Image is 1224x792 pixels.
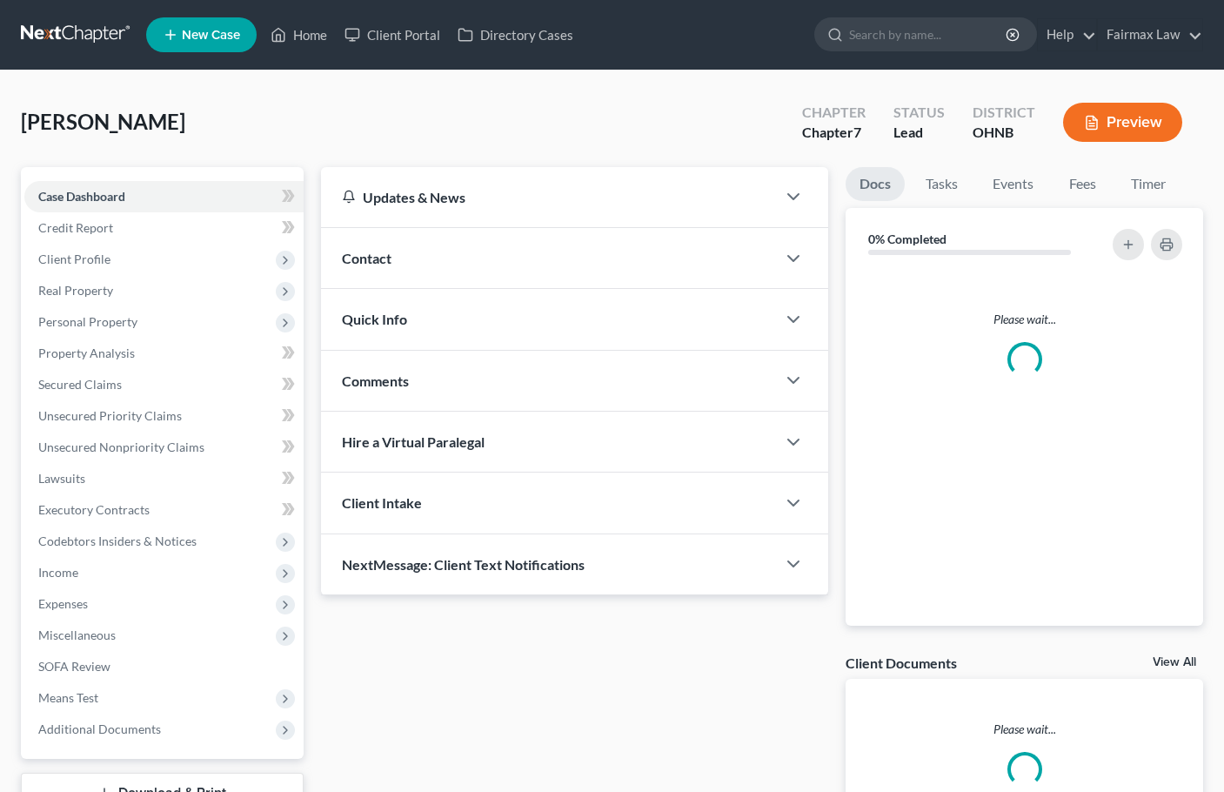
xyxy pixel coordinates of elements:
[24,494,304,526] a: Executory Contracts
[973,103,1035,123] div: District
[24,338,304,369] a: Property Analysis
[38,659,110,674] span: SOFA Review
[24,651,304,682] a: SOFA Review
[24,369,304,400] a: Secured Claims
[846,167,905,201] a: Docs
[1054,167,1110,201] a: Fees
[24,463,304,494] a: Lawsuits
[342,433,485,450] span: Hire a Virtual Paralegal
[38,377,122,392] span: Secured Claims
[24,212,304,244] a: Credit Report
[38,690,98,705] span: Means Test
[859,311,1189,328] p: Please wait...
[38,596,88,611] span: Expenses
[38,722,161,736] span: Additional Documents
[1063,103,1182,142] button: Preview
[853,124,861,140] span: 7
[38,346,135,360] span: Property Analysis
[38,408,182,423] span: Unsecured Priority Claims
[24,181,304,212] a: Case Dashboard
[1153,656,1196,668] a: View All
[846,721,1203,738] p: Please wait...
[342,556,585,573] span: NextMessage: Client Text Notifications
[38,189,125,204] span: Case Dashboard
[973,123,1035,143] div: OHNB
[893,123,945,143] div: Lead
[846,654,957,672] div: Client Documents
[38,565,78,580] span: Income
[38,534,197,548] span: Codebtors Insiders & Notices
[38,314,137,329] span: Personal Property
[38,283,113,298] span: Real Property
[182,29,240,42] span: New Case
[38,471,85,486] span: Lawsuits
[262,19,336,50] a: Home
[21,109,185,134] span: [PERSON_NAME]
[38,628,116,642] span: Miscellaneous
[38,502,150,517] span: Executory Contracts
[979,167,1047,201] a: Events
[342,494,422,511] span: Client Intake
[342,311,407,327] span: Quick Info
[893,103,945,123] div: Status
[1098,19,1202,50] a: Fairmax Law
[24,400,304,432] a: Unsecured Priority Claims
[38,220,113,235] span: Credit Report
[912,167,972,201] a: Tasks
[802,123,866,143] div: Chapter
[342,250,391,266] span: Contact
[802,103,866,123] div: Chapter
[868,232,946,246] strong: 0% Completed
[342,373,409,389] span: Comments
[849,18,1008,50] input: Search by name...
[38,440,204,454] span: Unsecured Nonpriority Claims
[38,252,110,266] span: Client Profile
[1038,19,1096,50] a: Help
[336,19,449,50] a: Client Portal
[1117,167,1180,201] a: Timer
[449,19,582,50] a: Directory Cases
[342,188,755,206] div: Updates & News
[24,432,304,463] a: Unsecured Nonpriority Claims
